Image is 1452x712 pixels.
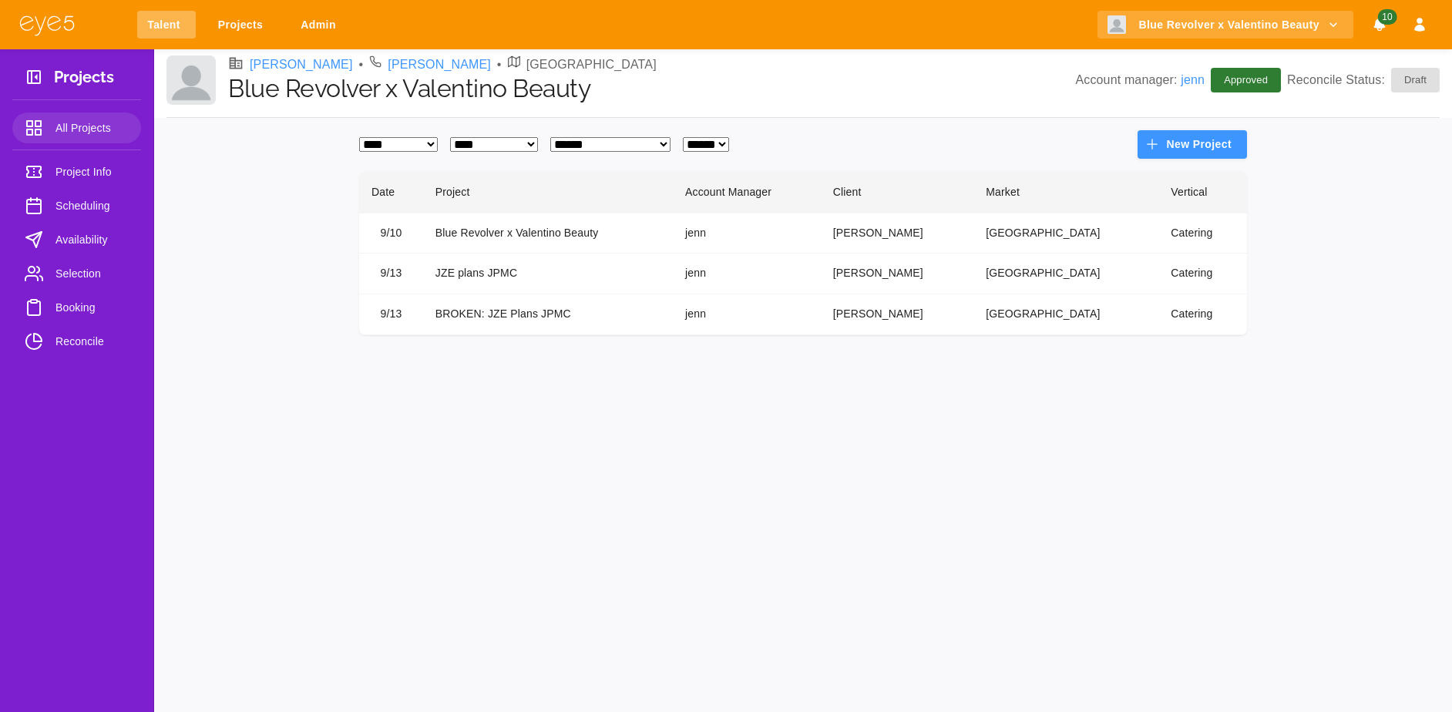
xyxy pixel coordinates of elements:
button: Blue Revolver x Valentino Beauty [1097,11,1353,39]
a: Booking [12,292,141,323]
th: Client [821,171,974,213]
td: [PERSON_NAME] [821,294,974,335]
a: [PERSON_NAME] [250,55,353,74]
span: 10 [1377,9,1397,25]
li: • [497,55,502,74]
th: Vertical [1158,171,1247,213]
img: eye5 [18,14,76,36]
span: Availability [55,230,129,249]
span: Selection [55,264,129,283]
td: BROKEN: JZE Plans JPMC [423,294,673,335]
h3: Projects [54,68,114,92]
img: Client logo [1107,15,1126,34]
td: [PERSON_NAME] [821,213,974,254]
p: Reconcile Status: [1287,68,1440,92]
a: Talent [137,11,196,39]
td: jenn [673,254,821,294]
th: Market [973,171,1158,213]
a: Project Info [12,156,141,187]
td: jenn [673,294,821,335]
a: Selection [12,258,141,289]
a: Projects [208,11,278,39]
img: Client logo [166,55,216,105]
span: All Projects [55,119,129,137]
div: 9/13 [371,265,411,282]
a: All Projects [12,113,141,143]
td: jenn [673,213,821,254]
button: New Project [1138,130,1247,159]
p: [GEOGRAPHIC_DATA] [526,55,657,74]
span: Approved [1215,72,1277,88]
span: Project Info [55,163,129,181]
li: • [359,55,364,74]
span: Draft [1395,72,1436,88]
span: Booking [55,298,129,317]
th: Project [423,171,673,213]
td: Catering [1158,213,1247,254]
td: JZE plans JPMC [423,254,673,294]
td: [GEOGRAPHIC_DATA] [973,254,1158,294]
a: Scheduling [12,190,141,221]
a: Availability [12,224,141,255]
td: Catering [1158,294,1247,335]
a: Reconcile [12,326,141,357]
div: 9/13 [371,306,411,323]
td: Catering [1158,254,1247,294]
td: [GEOGRAPHIC_DATA] [973,294,1158,335]
a: jenn [1181,73,1205,86]
p: Account manager: [1075,71,1205,89]
td: [PERSON_NAME] [821,254,974,294]
th: Date [359,171,423,213]
div: 9/10 [371,225,411,242]
button: Notifications [1366,11,1393,39]
td: [GEOGRAPHIC_DATA] [973,213,1158,254]
td: Blue Revolver x Valentino Beauty [423,213,673,254]
span: Reconcile [55,332,129,351]
span: Scheduling [55,196,129,215]
a: [PERSON_NAME] [388,55,491,74]
a: Admin [291,11,351,39]
h1: Blue Revolver x Valentino Beauty [228,74,1075,103]
th: Account Manager [673,171,821,213]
